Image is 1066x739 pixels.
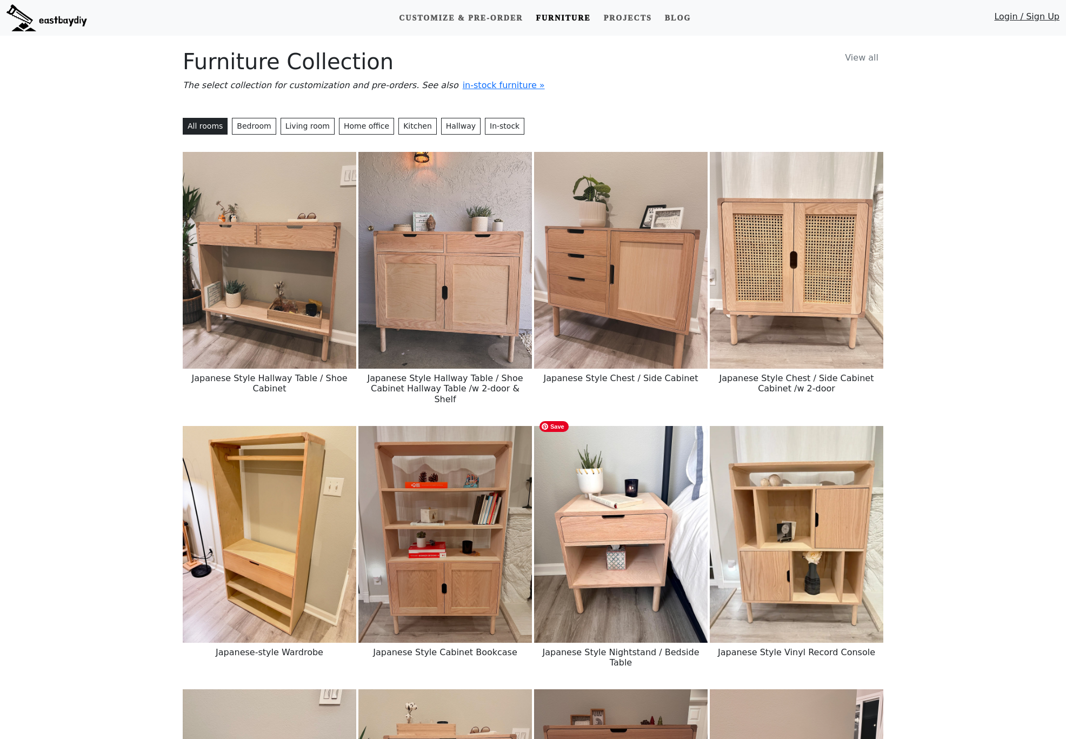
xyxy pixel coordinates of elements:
[463,80,545,90] a: in-stock furniture »
[183,49,883,75] h1: Furniture Collection
[183,80,458,90] i: The select collection for customization and pre-orders. See also
[358,643,532,662] h6: Japanese Style Cabinet Bookcase
[994,10,1060,28] a: Login / Sign Up
[183,369,356,398] h6: Japanese Style Hallway Table / Shoe Cabinet
[339,118,394,135] button: Home office
[534,643,708,672] h6: Japanese Style Nightstand / Bedside Table
[183,643,356,662] h6: Japanese-style Wardrobe
[183,426,356,643] img: Japanese-style Wardrobe
[531,8,595,28] a: Furniture
[232,118,276,135] button: Bedroom
[539,421,569,432] span: Save
[183,529,356,539] a: Japanese-style Wardrobe
[710,426,883,643] img: Japanese Style Vinyl Record Console
[534,529,708,539] a: Japanese Style Nightstand / Bedside Table
[358,152,532,369] img: Japanese Style Hallway Table / Shoe Cabinet Hallway Table /w 2-door & Shelf
[534,255,708,265] a: Japanese Style Chest / Side Cabinet
[710,152,883,369] img: Japanese Style Chest / Side Cabinet Cabinet /w 2-door
[398,118,437,135] button: Kitchen
[358,529,532,539] a: Japanese Style Cabinet Bookcase
[534,426,708,643] img: Japanese Style Nightstand / Bedside Table
[281,118,335,135] button: Living room
[441,118,481,135] button: Hallway
[661,8,695,28] a: Blog
[358,255,532,265] a: Japanese Style Hallway Table / Shoe Cabinet Hallway Table /w 2-door & Shelf
[183,152,356,369] img: Japanese Style Hallway Table / Shoe Cabinet
[183,118,228,135] button: All rooms
[534,152,708,369] img: Japanese Style Chest / Side Cabinet
[710,529,883,539] a: Japanese Style Vinyl Record Console
[183,255,356,265] a: Japanese Style Hallway Table / Shoe Cabinet
[6,4,87,31] img: eastbaydiy
[485,118,524,135] a: In-stock
[710,369,883,398] h6: Japanese Style Chest / Side Cabinet Cabinet /w 2-door
[710,643,883,662] h6: Japanese Style Vinyl Record Console
[395,8,527,28] a: Customize & Pre-order
[840,49,883,67] a: View all
[534,369,708,388] h6: Japanese Style Chest / Side Cabinet
[599,8,656,28] a: Projects
[358,369,532,409] h6: Japanese Style Hallway Table / Shoe Cabinet Hallway Table /w 2-door & Shelf
[358,426,532,643] img: Japanese Style Cabinet Bookcase
[710,255,883,265] a: Japanese Style Chest / Side Cabinet Cabinet /w 2-door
